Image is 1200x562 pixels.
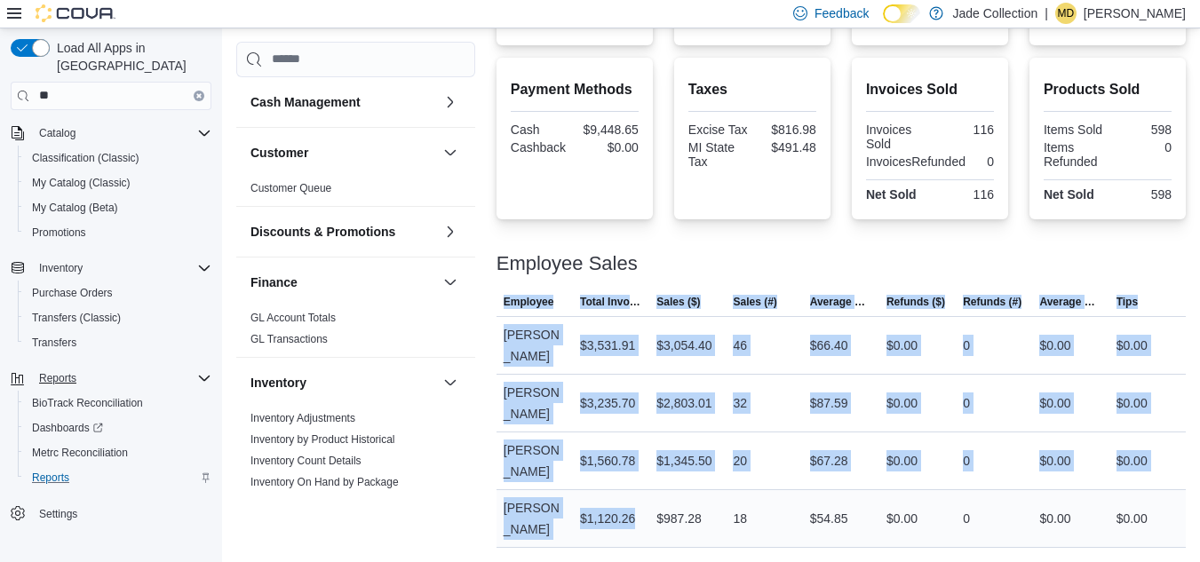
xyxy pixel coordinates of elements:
[250,433,395,446] a: Inventory by Product Historical
[440,142,461,163] button: Customer
[1039,392,1070,414] div: $0.00
[578,140,639,154] div: $0.00
[250,182,331,194] a: Customer Queue
[18,146,219,170] button: Classification (Classic)
[580,450,635,471] div: $1,560.78
[1039,295,1101,309] span: Average Refund
[32,226,86,240] span: Promotions
[250,454,362,468] span: Inventory Count Details
[39,507,77,521] span: Settings
[250,332,328,346] span: GL Transactions
[756,123,816,137] div: $816.98
[250,311,336,325] span: GL Account Totals
[25,282,211,304] span: Purchase Orders
[250,312,336,324] a: GL Account Totals
[32,123,211,144] span: Catalog
[250,93,361,111] h3: Cash Management
[580,392,635,414] div: $3,235.70
[440,372,461,393] button: Inventory
[25,467,76,488] a: Reports
[25,172,138,194] a: My Catalog (Classic)
[810,450,848,471] div: $67.28
[963,295,1021,309] span: Refunds (#)
[32,421,103,435] span: Dashboards
[886,295,945,309] span: Refunds ($)
[886,392,918,414] div: $0.00
[1058,3,1075,24] span: MD
[511,123,571,137] div: Cash
[886,450,918,471] div: $0.00
[250,181,331,195] span: Customer Queue
[973,154,994,169] div: 0
[866,79,994,100] h2: Invoices Sold
[25,392,150,414] a: BioTrack Reconciliation
[963,335,970,356] div: 0
[4,501,219,526] button: Settings
[32,257,211,279] span: Inventory
[25,197,125,218] a: My Catalog (Beta)
[250,411,355,425] span: Inventory Adjustments
[18,391,219,416] button: BioTrack Reconciliation
[32,471,69,485] span: Reports
[1039,450,1070,471] div: $0.00
[497,375,573,431] div: [PERSON_NAME]
[25,307,128,328] a: Transfers (Classic)
[250,374,436,392] button: Inventory
[963,392,970,414] div: 0
[25,332,83,353] a: Transfers
[250,93,436,111] button: Cash Management
[815,4,869,22] span: Feedback
[250,273,298,291] h3: Finance
[32,257,90,279] button: Inventory
[32,368,211,389] span: Reports
[440,221,461,242] button: Discounts & Promotions
[18,465,219,490] button: Reports
[733,508,747,529] div: 18
[886,335,918,356] div: $0.00
[250,223,395,241] h3: Discounts & Promotions
[32,123,83,144] button: Catalog
[250,496,393,511] span: Inventory On Hand by Product
[883,4,920,23] input: Dark Mode
[4,256,219,281] button: Inventory
[18,440,219,465] button: Metrc Reconciliation
[580,295,642,309] span: Total Invoiced
[250,144,308,162] h3: Customer
[25,147,147,169] a: Classification (Classic)
[810,295,872,309] span: Average Sale
[1111,140,1172,154] div: 0
[32,336,76,350] span: Transfers
[1117,335,1148,356] div: $0.00
[25,282,120,304] a: Purchase Orders
[1117,508,1148,529] div: $0.00
[250,333,328,345] a: GL Transactions
[18,305,219,330] button: Transfers (Classic)
[250,455,362,467] a: Inventory Count Details
[25,222,211,243] span: Promotions
[39,371,76,385] span: Reports
[39,261,83,275] span: Inventory
[25,392,211,414] span: BioTrack Reconciliation
[50,39,211,75] span: Load All Apps in [GEOGRAPHIC_DATA]
[4,366,219,391] button: Reports
[18,170,219,195] button: My Catalog (Classic)
[497,490,573,547] div: [PERSON_NAME]
[32,368,83,389] button: Reports
[18,220,219,245] button: Promotions
[656,392,711,414] div: $2,803.01
[883,23,884,24] span: Dark Mode
[504,295,554,309] span: Employee
[236,178,475,206] div: Customer
[250,273,436,291] button: Finance
[25,467,211,488] span: Reports
[656,450,711,471] div: $1,345.50
[36,4,115,22] img: Cova
[1045,3,1048,24] p: |
[1044,187,1094,202] strong: Net Sold
[656,335,711,356] div: $3,054.40
[688,123,749,137] div: Excise Tax
[32,311,121,325] span: Transfers (Classic)
[963,450,970,471] div: 0
[1111,123,1172,137] div: 598
[4,121,219,146] button: Catalog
